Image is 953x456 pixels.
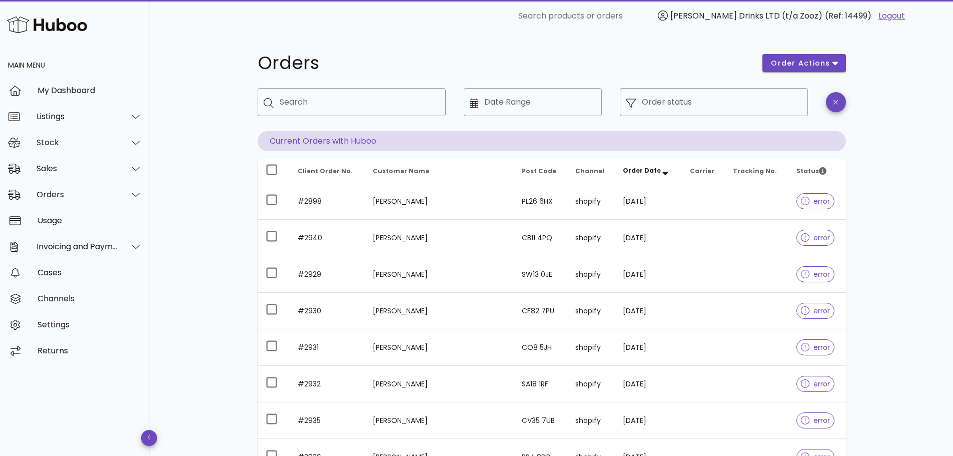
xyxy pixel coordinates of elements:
[615,183,681,220] td: [DATE]
[37,190,118,199] div: Orders
[762,54,845,72] button: order actions
[567,402,615,439] td: shopify
[514,402,567,439] td: CV35 7UB
[670,10,822,22] span: [PERSON_NAME] Drinks LTD (t/a Zooz)
[682,159,725,183] th: Carrier
[38,86,142,95] div: My Dashboard
[365,402,514,439] td: [PERSON_NAME]
[725,159,788,183] th: Tracking No.
[575,167,604,175] span: Channel
[38,268,142,277] div: Cases
[567,329,615,366] td: shopify
[567,183,615,220] td: shopify
[514,366,567,402] td: SA18 1RF
[38,294,142,303] div: Channels
[37,164,118,173] div: Sales
[615,366,681,402] td: [DATE]
[801,234,830,241] span: error
[290,256,365,293] td: #2929
[878,10,905,22] a: Logout
[615,159,681,183] th: Order Date: Sorted descending. Activate to remove sorting.
[770,58,830,69] span: order actions
[522,167,556,175] span: Post Code
[514,256,567,293] td: SW13 0JE
[801,417,830,424] span: error
[373,167,429,175] span: Customer Name
[567,366,615,402] td: shopify
[623,166,661,175] span: Order Date
[290,329,365,366] td: #2931
[365,183,514,220] td: [PERSON_NAME]
[796,167,826,175] span: Status
[37,112,118,121] div: Listings
[567,256,615,293] td: shopify
[290,159,365,183] th: Client Order No.
[365,293,514,329] td: [PERSON_NAME]
[615,293,681,329] td: [DATE]
[38,320,142,329] div: Settings
[290,183,365,220] td: #2898
[514,183,567,220] td: PL26 6HX
[733,167,777,175] span: Tracking No.
[615,402,681,439] td: [DATE]
[801,198,830,205] span: error
[7,14,87,36] img: Huboo Logo
[365,256,514,293] td: [PERSON_NAME]
[290,293,365,329] td: #2930
[514,293,567,329] td: CF82 7PU
[825,10,871,22] span: (Ref: 14499)
[37,138,118,147] div: Stock
[615,256,681,293] td: [DATE]
[290,220,365,256] td: #2940
[290,402,365,439] td: #2935
[298,167,353,175] span: Client Order No.
[514,159,567,183] th: Post Code
[38,216,142,225] div: Usage
[365,159,514,183] th: Customer Name
[365,220,514,256] td: [PERSON_NAME]
[38,346,142,355] div: Returns
[801,344,830,351] span: error
[567,159,615,183] th: Channel
[801,271,830,278] span: error
[788,159,846,183] th: Status
[615,329,681,366] td: [DATE]
[365,366,514,402] td: [PERSON_NAME]
[258,54,751,72] h1: Orders
[690,167,714,175] span: Carrier
[567,220,615,256] td: shopify
[801,307,830,314] span: error
[514,220,567,256] td: CB11 4PQ
[567,293,615,329] td: shopify
[258,131,846,151] p: Current Orders with Huboo
[365,329,514,366] td: [PERSON_NAME]
[801,380,830,387] span: error
[514,329,567,366] td: CO8 5JH
[290,366,365,402] td: #2932
[615,220,681,256] td: [DATE]
[37,242,118,251] div: Invoicing and Payments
